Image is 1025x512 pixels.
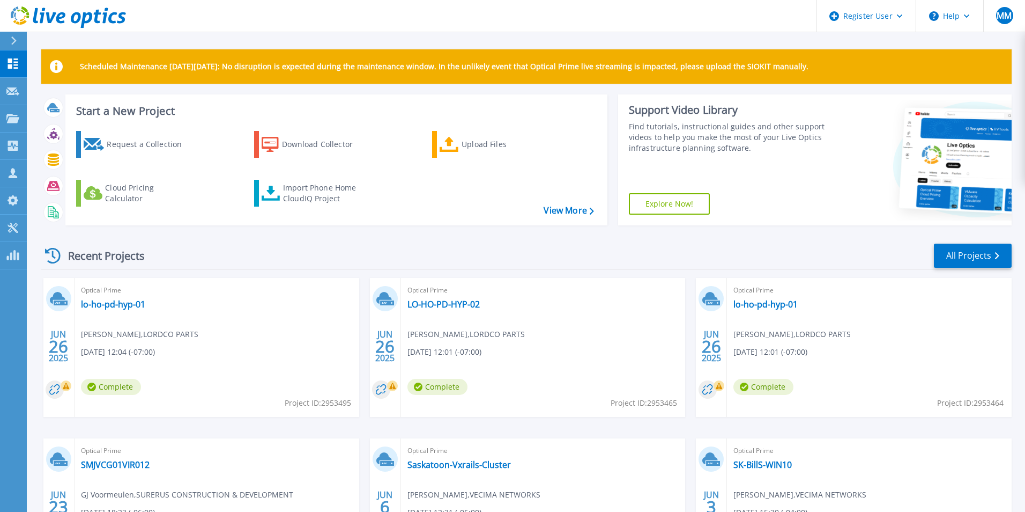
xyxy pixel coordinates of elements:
[733,284,1005,296] span: Optical Prime
[407,459,511,470] a: Saskatoon-Vxrails-Cluster
[407,328,525,340] span: [PERSON_NAME] , LORDCO PARTS
[41,243,159,269] div: Recent Projects
[380,502,390,511] span: 6
[81,284,353,296] span: Optical Prime
[407,379,467,395] span: Complete
[733,459,792,470] a: SK-BillS-WIN10
[49,342,68,351] span: 26
[997,11,1012,20] span: MM
[81,379,141,395] span: Complete
[375,342,395,351] span: 26
[733,489,866,501] span: [PERSON_NAME] , VECIMA NETWORKS
[81,489,293,501] span: GJ Voormeulen , SURERUS CONSTRUCTION & DEVELOPMENT
[407,445,679,457] span: Optical Prime
[282,134,368,155] div: Download Collector
[733,379,793,395] span: Complete
[733,346,807,358] span: [DATE] 12:01 (-07:00)
[48,327,69,366] div: JUN 2025
[432,131,552,158] a: Upload Files
[407,489,540,501] span: [PERSON_NAME] , VECIMA NETWORKS
[937,397,1004,409] span: Project ID: 2953464
[733,299,798,310] a: lo-ho-pd-hyp-01
[702,342,721,351] span: 26
[76,180,196,207] a: Cloud Pricing Calculator
[462,134,547,155] div: Upload Files
[407,299,480,310] a: LO-HO-PD-HYP-02
[629,103,829,117] div: Support Video Library
[80,62,808,71] p: Scheduled Maintenance [DATE][DATE]: No disruption is expected during the maintenance window. In t...
[629,121,829,153] div: Find tutorials, instructional guides and other support videos to help you make the most of your L...
[76,131,196,158] a: Request a Collection
[105,182,191,204] div: Cloud Pricing Calculator
[81,346,155,358] span: [DATE] 12:04 (-07:00)
[934,244,1012,268] a: All Projects
[81,299,145,310] a: lo-ho-pd-hyp-01
[81,328,198,340] span: [PERSON_NAME] , LORDCO PARTS
[701,327,722,366] div: JUN 2025
[285,397,351,409] span: Project ID: 2953495
[81,459,150,470] a: SMJVCG01VIR012
[733,445,1005,457] span: Optical Prime
[81,445,353,457] span: Optical Prime
[733,328,851,340] span: [PERSON_NAME] , LORDCO PARTS
[629,193,710,215] a: Explore Now!
[707,502,716,511] span: 3
[544,206,593,216] a: View More
[375,327,395,366] div: JUN 2025
[407,284,679,296] span: Optical Prime
[407,346,481,358] span: [DATE] 12:01 (-07:00)
[49,502,68,511] span: 23
[611,397,677,409] span: Project ID: 2953465
[76,105,593,117] h3: Start a New Project
[283,182,367,204] div: Import Phone Home CloudIQ Project
[254,131,374,158] a: Download Collector
[107,134,192,155] div: Request a Collection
